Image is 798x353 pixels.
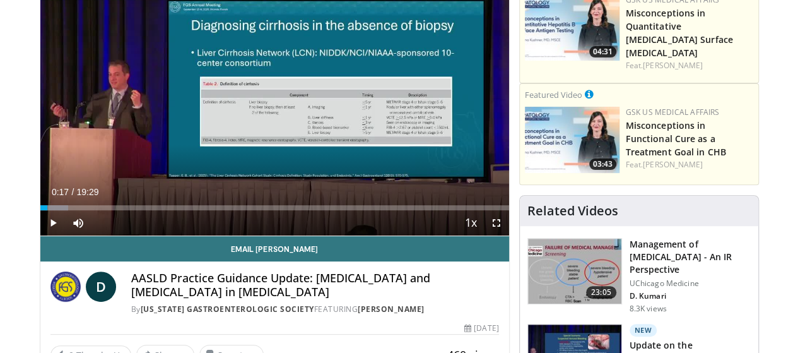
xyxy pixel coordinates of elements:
p: UChicago Medicine [630,278,751,289]
a: 23:05 Management of [MEDICAL_DATA] - An IR Perspective UChicago Medicine D. Kumari 8.3K views [527,238,751,314]
a: [PERSON_NAME] [643,60,703,71]
span: / [72,187,74,197]
a: Email [PERSON_NAME] [40,236,509,261]
div: Feat. [626,159,753,171]
div: [DATE] [464,323,498,334]
span: 19:29 [76,187,98,197]
span: 23:05 [586,286,616,299]
div: Progress Bar [40,205,509,210]
a: Misconceptions in Functional Cure as a Treatment Goal in CHB [626,119,726,158]
div: By FEATURING [131,304,499,315]
button: Mute [66,210,91,236]
a: [PERSON_NAME] [358,304,425,314]
button: Play [40,210,66,236]
p: D. Kumari [630,291,751,301]
a: [US_STATE] Gastroenterologic Society [141,304,314,314]
h4: AASLD Practice Guidance Update: [MEDICAL_DATA] and [MEDICAL_DATA] in [MEDICAL_DATA] [131,272,499,299]
a: 03:43 [525,107,619,173]
span: 0:17 [52,187,69,197]
small: Featured Video [525,89,582,100]
button: Fullscreen [484,210,509,236]
div: Feat. [626,60,753,71]
h3: Management of [MEDICAL_DATA] - An IR Perspective [630,238,751,276]
p: 8.3K views [630,304,667,314]
span: 04:31 [589,46,616,57]
img: f07a691c-eec3-405b-bc7b-19fe7e1d3130.150x105_q85_crop-smart_upscale.jpg [528,239,621,304]
img: 946a363f-977e-482f-b70f-f1516cc744c3.jpg.150x105_q85_crop-smart_upscale.jpg [525,107,619,173]
a: Misconceptions in Quantitative [MEDICAL_DATA] Surface [MEDICAL_DATA] [626,7,733,59]
h4: Related Videos [527,203,618,218]
a: GSK US Medical Affairs [626,107,720,117]
img: Florida Gastroenterologic Society [50,272,81,302]
a: D [86,272,116,302]
a: [PERSON_NAME] [643,159,703,170]
button: Playback Rate [459,210,484,236]
p: New [630,324,657,337]
span: 03:43 [589,159,616,170]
